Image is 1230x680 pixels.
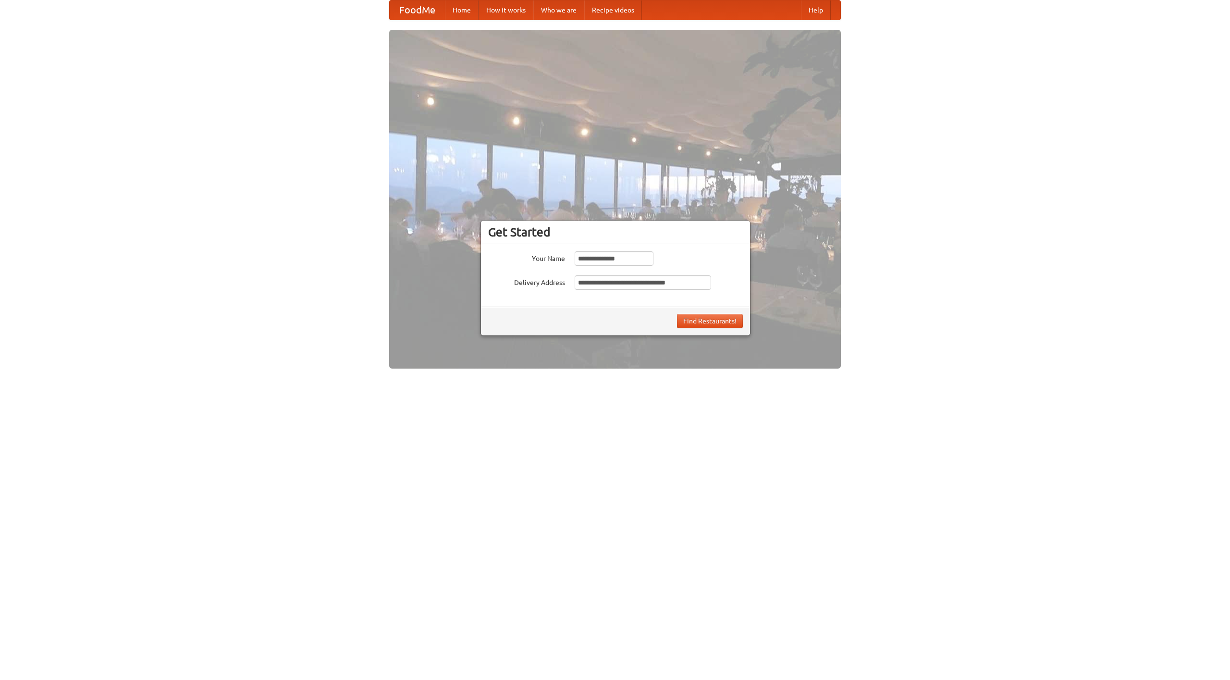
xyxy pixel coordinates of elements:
label: Your Name [488,251,565,263]
label: Delivery Address [488,275,565,287]
a: Help [801,0,831,20]
a: FoodMe [390,0,445,20]
h3: Get Started [488,225,743,239]
a: Recipe videos [584,0,642,20]
button: Find Restaurants! [677,314,743,328]
a: How it works [479,0,533,20]
a: Home [445,0,479,20]
a: Who we are [533,0,584,20]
